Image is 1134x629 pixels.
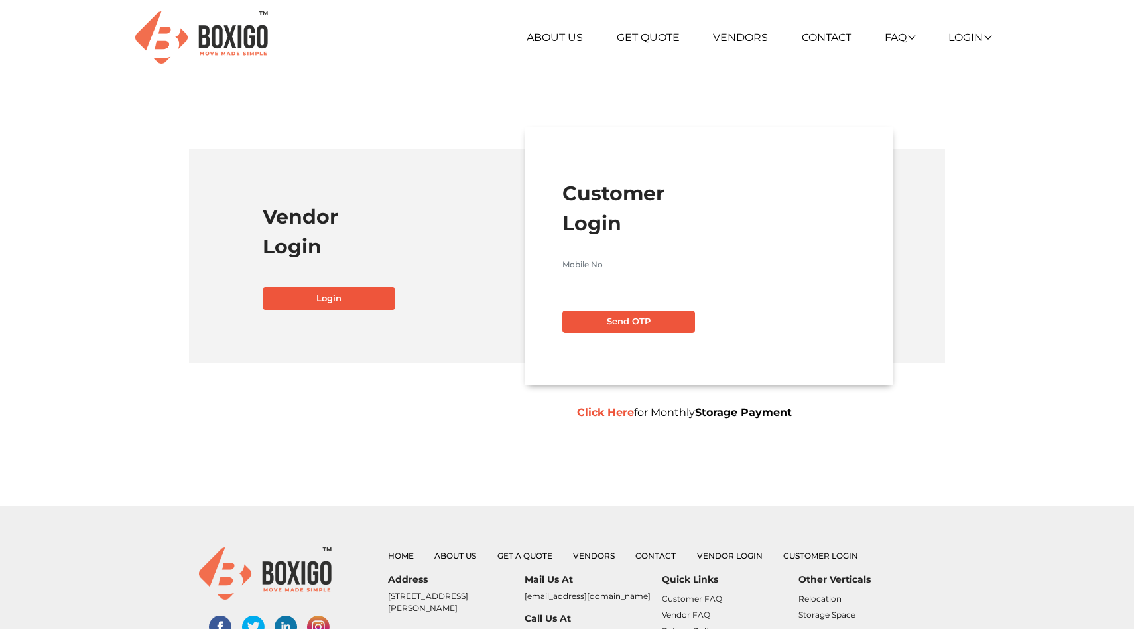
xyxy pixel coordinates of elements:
img: boxigo_logo_small [199,547,332,600]
h6: Call Us At [525,613,661,624]
h1: Customer Login [562,178,857,238]
a: Vendor FAQ [662,610,710,620]
b: Storage Payment [695,406,792,419]
p: [STREET_ADDRESS][PERSON_NAME] [388,591,525,614]
a: Customer Login [783,551,858,561]
h1: Vendor Login [263,202,557,261]
a: FAQ [885,31,914,44]
h6: Address [388,574,525,585]
a: Storage Space [798,610,855,620]
h6: Quick Links [662,574,798,585]
a: Click Here [577,406,634,419]
div: for Monthly [567,405,945,421]
input: Mobile No [562,254,857,275]
a: Vendors [573,551,615,561]
a: [EMAIL_ADDRESS][DOMAIN_NAME] [525,591,651,601]
a: Get Quote [617,31,680,44]
h6: Other Verticals [798,574,935,585]
a: Contact [802,31,851,44]
h6: Mail Us At [525,574,661,585]
a: Customer FAQ [662,594,722,604]
a: About Us [434,551,476,561]
a: About Us [527,31,583,44]
a: Home [388,551,414,561]
a: Get a Quote [497,551,552,561]
button: Send OTP [562,311,695,333]
a: Vendor Login [697,551,763,561]
a: Login [948,31,991,44]
a: Contact [635,551,676,561]
img: Boxigo [135,11,268,64]
a: Login [263,287,395,310]
a: Vendors [713,31,768,44]
a: Relocation [798,594,842,604]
